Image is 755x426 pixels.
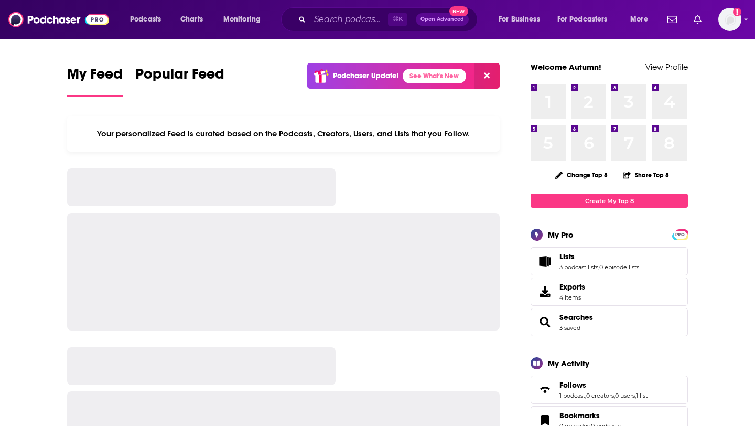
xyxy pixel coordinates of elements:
a: View Profile [645,62,688,72]
span: Bookmarks [559,411,600,420]
input: Search podcasts, credits, & more... [310,11,388,28]
a: Lists [534,254,555,269]
span: My Feed [67,65,123,89]
a: Follows [559,380,648,390]
span: Popular Feed [135,65,224,89]
span: , [635,392,636,399]
span: Monitoring [223,12,261,27]
a: 0 users [615,392,635,399]
span: Podcasts [130,12,161,27]
span: PRO [674,231,686,239]
a: Bookmarks [559,411,621,420]
a: 0 episode lists [599,263,639,271]
a: Create My Top 8 [531,194,688,208]
span: Charts [180,12,203,27]
span: ⌘ K [388,13,407,26]
button: Change Top 8 [549,168,614,182]
a: 0 creators [586,392,614,399]
a: Exports [531,278,688,306]
a: Searches [559,313,593,322]
img: Podchaser - Follow, Share and Rate Podcasts [8,9,109,29]
span: Exports [559,282,585,292]
a: Searches [534,315,555,329]
a: Charts [174,11,209,28]
span: Lists [531,247,688,275]
div: Search podcasts, credits, & more... [291,7,488,31]
a: 1 list [636,392,648,399]
a: 1 podcast [559,392,585,399]
a: Show notifications dropdown [689,10,706,28]
a: Popular Feed [135,65,224,97]
span: For Podcasters [557,12,608,27]
span: Lists [559,252,575,261]
svg: Add a profile image [733,8,741,16]
a: PRO [674,230,686,238]
span: Follows [559,380,586,390]
span: Open Advanced [420,17,464,22]
span: New [449,6,468,16]
button: Show profile menu [718,8,741,31]
a: Show notifications dropdown [663,10,681,28]
a: 3 saved [559,324,580,332]
div: My Pro [548,230,574,240]
span: , [585,392,586,399]
a: My Feed [67,65,123,97]
button: open menu [123,11,175,28]
button: Open AdvancedNew [416,13,469,26]
button: open menu [216,11,274,28]
a: Welcome Autumn! [531,62,601,72]
a: See What's New [403,69,466,83]
button: open menu [491,11,553,28]
span: , [614,392,615,399]
button: open menu [551,11,623,28]
span: For Business [499,12,540,27]
span: 4 items [559,294,585,301]
div: My Activity [548,358,589,368]
a: 3 podcast lists [559,263,598,271]
p: Podchaser Update! [333,71,398,80]
span: , [598,263,599,271]
span: Exports [534,284,555,299]
span: Logged in as autumncomm [718,8,741,31]
div: Your personalized Feed is curated based on the Podcasts, Creators, Users, and Lists that you Follow. [67,116,500,152]
button: open menu [623,11,661,28]
button: Share Top 8 [622,165,670,185]
span: More [630,12,648,27]
span: Searches [531,308,688,336]
img: User Profile [718,8,741,31]
span: Follows [531,376,688,404]
a: Lists [559,252,639,261]
a: Follows [534,382,555,397]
